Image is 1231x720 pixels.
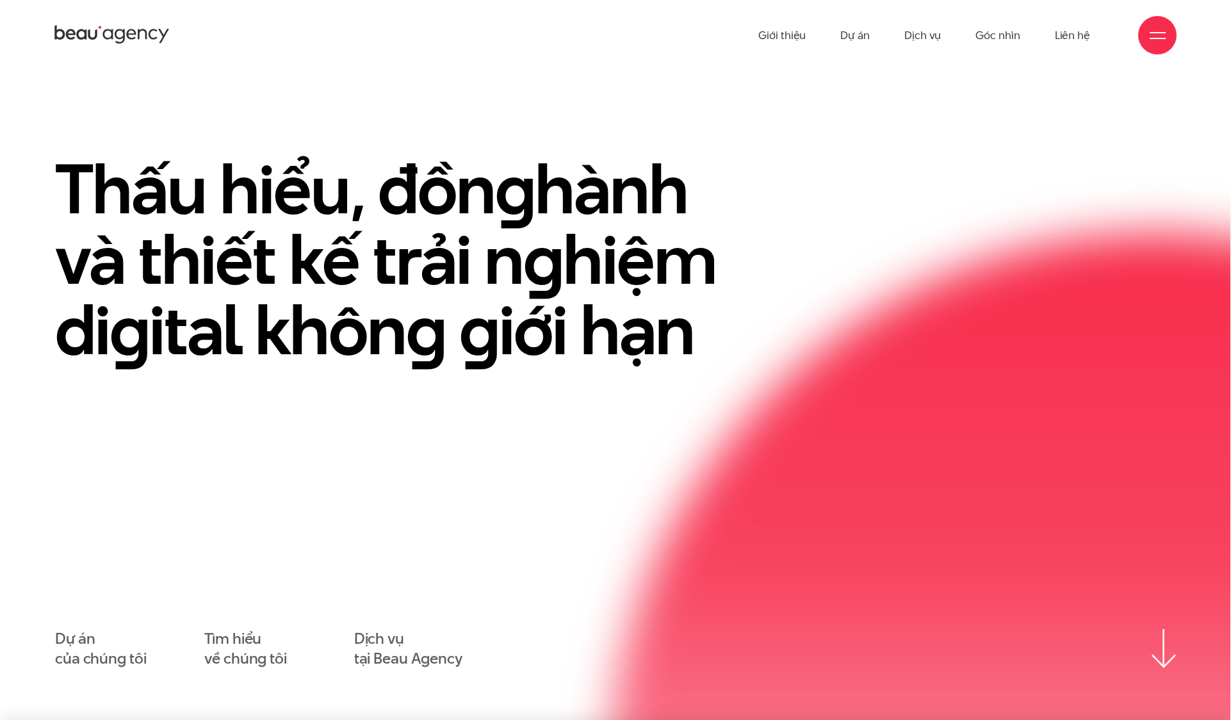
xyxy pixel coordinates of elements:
en: g [459,282,499,378]
a: Dịch vụtại Beau Agency [354,629,462,669]
a: Dự áncủa chúng tôi [55,629,146,669]
en: g [523,211,563,307]
en: g [406,282,446,378]
a: Tìm hiểuvề chúng tôi [204,629,287,669]
h1: Thấu hiểu, đồn hành và thiết kế trải n hiệm di ital khôn iới hạn [55,154,760,365]
en: g [495,141,535,237]
en: g [110,282,149,378]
